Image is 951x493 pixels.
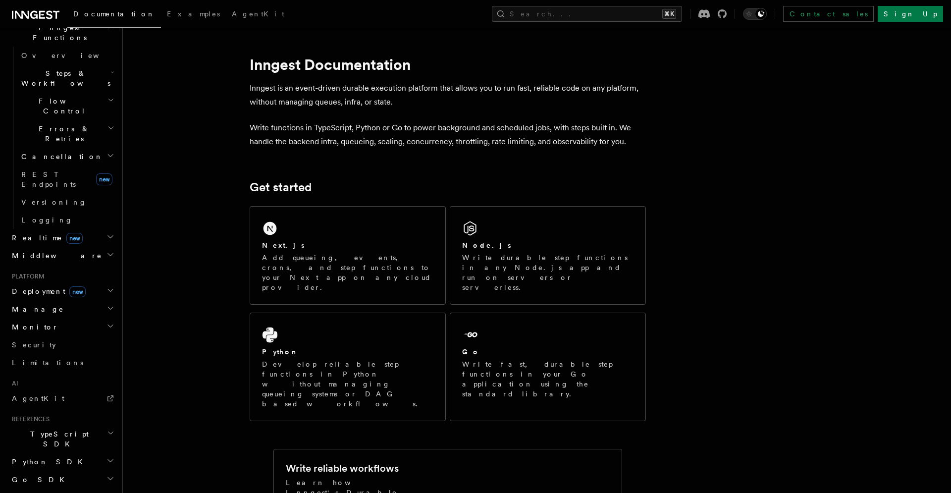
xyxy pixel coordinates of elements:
a: Versioning [17,193,116,211]
button: Flow Control [17,92,116,120]
a: AgentKit [226,3,290,27]
span: Manage [8,304,64,314]
p: Develop reliable step functions in Python without managing queueing systems or DAG based workflows. [262,359,433,409]
button: Middleware [8,247,116,265]
a: Overview [17,47,116,64]
span: Logging [21,216,73,224]
span: AgentKit [232,10,284,18]
span: TypeScript SDK [8,429,107,449]
button: Go SDK [8,471,116,489]
h2: Node.js [462,240,511,250]
a: Get started [250,180,312,194]
button: Manage [8,300,116,318]
a: GoWrite fast, durable step functions in your Go application using the standard library. [450,313,646,421]
button: Toggle dark mode [743,8,767,20]
button: Cancellation [17,148,116,165]
button: TypeScript SDK [8,425,116,453]
span: Errors & Retries [17,124,107,144]
p: Write functions in TypeScript, Python or Go to power background and scheduled jobs, with steps bu... [250,121,646,149]
span: Overview [21,52,123,59]
span: Steps & Workflows [17,68,110,88]
span: Limitations [12,359,83,367]
div: Inngest Functions [8,47,116,229]
span: Go SDK [8,475,70,485]
span: Versioning [21,198,87,206]
button: Monitor [8,318,116,336]
button: Deploymentnew [8,282,116,300]
h2: Go [462,347,480,357]
h2: Write reliable workflows [286,461,399,475]
span: Realtime [8,233,83,243]
button: Realtimenew [8,229,116,247]
p: Write durable step functions in any Node.js app and run on servers or serverless. [462,253,634,292]
span: Python SDK [8,457,89,467]
h2: Next.js [262,240,305,250]
span: Security [12,341,56,349]
a: Next.jsAdd queueing, events, crons, and step functions to your Next app on any cloud provider. [250,206,446,305]
a: REST Endpointsnew [17,165,116,193]
span: AI [8,380,18,387]
span: REST Endpoints [21,170,76,188]
a: Contact sales [783,6,874,22]
button: Inngest Functions [8,19,116,47]
a: Logging [17,211,116,229]
a: Documentation [67,3,161,28]
h2: Python [262,347,299,357]
span: Monitor [8,322,58,332]
span: Documentation [73,10,155,18]
h1: Inngest Documentation [250,55,646,73]
span: Inngest Functions [8,23,107,43]
span: Cancellation [17,152,103,162]
a: AgentKit [8,389,116,407]
button: Errors & Retries [17,120,116,148]
a: Examples [161,3,226,27]
span: AgentKit [12,394,64,402]
a: Node.jsWrite durable step functions in any Node.js app and run on servers or serverless. [450,206,646,305]
p: Add queueing, events, crons, and step functions to your Next app on any cloud provider. [262,253,433,292]
a: Security [8,336,116,354]
span: new [66,233,83,244]
span: References [8,415,50,423]
span: Middleware [8,251,102,261]
kbd: ⌘K [662,9,676,19]
button: Search...⌘K [492,6,682,22]
span: Deployment [8,286,86,296]
span: Examples [167,10,220,18]
p: Write fast, durable step functions in your Go application using the standard library. [462,359,634,399]
a: Sign Up [878,6,943,22]
a: Limitations [8,354,116,372]
span: new [96,173,112,185]
p: Inngest is an event-driven durable execution platform that allows you to run fast, reliable code ... [250,81,646,109]
button: Steps & Workflows [17,64,116,92]
a: PythonDevelop reliable step functions in Python without managing queueing systems or DAG based wo... [250,313,446,421]
span: Flow Control [17,96,107,116]
button: Python SDK [8,453,116,471]
span: Platform [8,273,45,280]
span: new [69,286,86,297]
